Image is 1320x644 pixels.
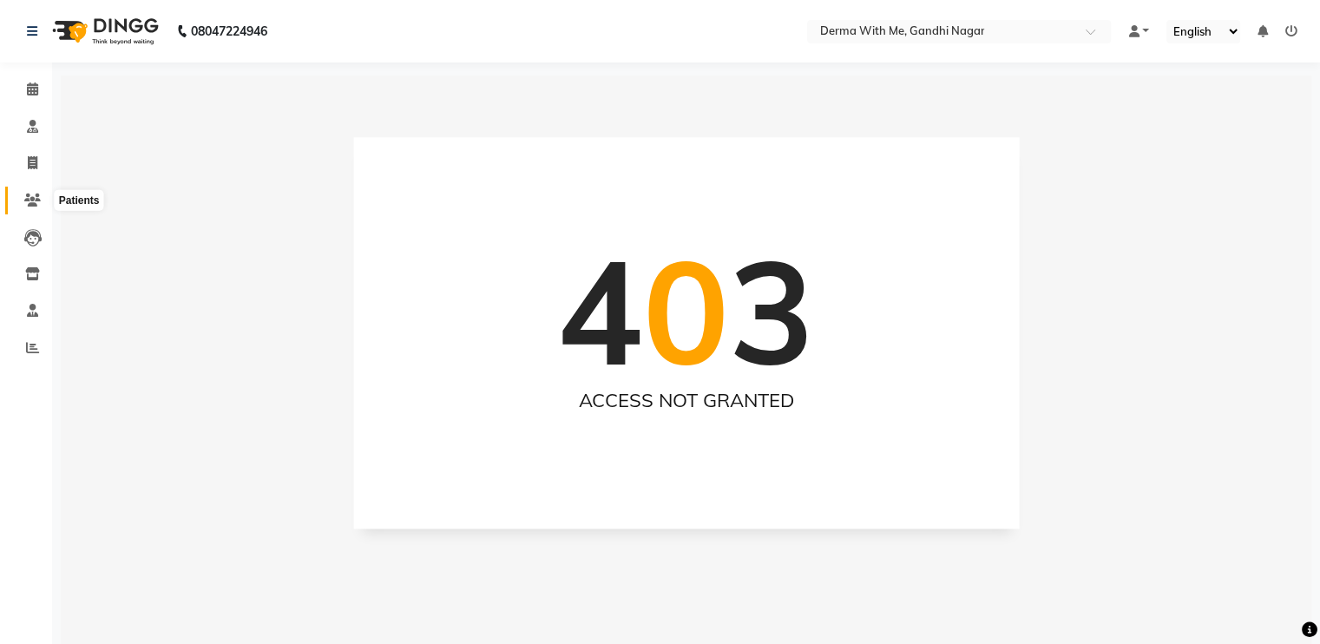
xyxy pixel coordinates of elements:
[557,225,815,397] h1: 4 3
[191,7,267,56] b: 08047224946
[643,220,729,400] span: 0
[388,389,984,411] h2: ACCESS NOT GRANTED
[44,7,163,56] img: logo
[55,190,104,211] div: Patients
